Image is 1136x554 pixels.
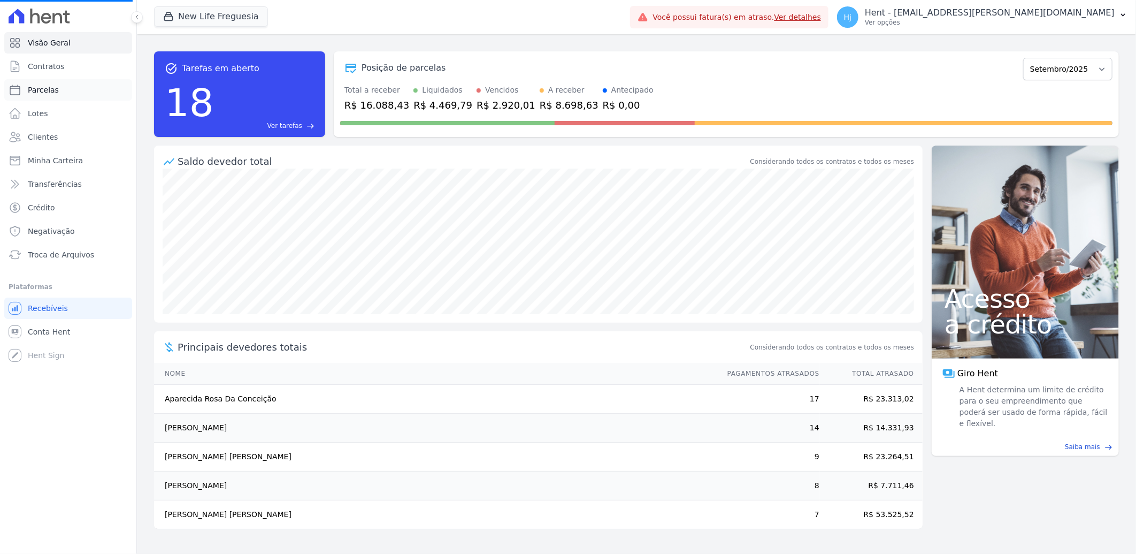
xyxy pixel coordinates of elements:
[28,202,55,213] span: Crédito
[477,98,535,112] div: R$ 2.920,01
[267,121,302,131] span: Ver tarefas
[4,103,132,124] a: Lotes
[828,2,1136,32] button: Hj Hent - [EMAIL_ADDRESS][PERSON_NAME][DOMAIN_NAME] Ver opções
[413,98,472,112] div: R$ 4.469,79
[4,321,132,343] a: Conta Hent
[165,75,214,131] div: 18
[4,298,132,319] a: Recebíveis
[4,56,132,77] a: Contratos
[178,154,748,169] div: Saldo devedor total
[653,12,821,23] span: Você possui fatura(s) em atraso.
[154,6,268,27] button: New Life Freguesia
[4,150,132,171] a: Minha Carteira
[4,173,132,195] a: Transferências
[154,443,717,472] td: [PERSON_NAME] [PERSON_NAME]
[28,108,48,119] span: Lotes
[820,443,923,472] td: R$ 23.264,51
[154,385,717,414] td: Aparecida Rosa Da Conceição
[844,13,851,21] span: Hj
[154,472,717,500] td: [PERSON_NAME]
[945,286,1106,312] span: Acesso
[362,62,446,74] div: Posição de parcelas
[540,98,598,112] div: R$ 8.698,63
[178,340,748,354] span: Principais devedores totais
[28,132,58,142] span: Clientes
[154,500,717,529] td: [PERSON_NAME] [PERSON_NAME]
[344,85,409,96] div: Total a receber
[717,500,820,529] td: 7
[717,414,820,443] td: 14
[820,414,923,443] td: R$ 14.331,93
[218,121,314,131] a: Ver tarefas east
[945,312,1106,337] span: a crédito
[344,98,409,112] div: R$ 16.088,43
[28,226,75,237] span: Negativação
[957,384,1108,429] span: A Hent determina um limite de crédito para o seu empreendimento que poderá ser usado de forma ráp...
[717,385,820,414] td: 17
[774,13,822,21] a: Ver detalhes
[1104,443,1112,451] span: east
[957,367,998,380] span: Giro Hent
[28,37,71,48] span: Visão Geral
[4,197,132,218] a: Crédito
[865,18,1115,27] p: Ver opções
[28,249,94,260] span: Troca de Arquivos
[306,122,314,130] span: east
[4,79,132,101] a: Parcelas
[938,442,1112,452] a: Saiba mais east
[820,500,923,529] td: R$ 53.525,52
[422,85,463,96] div: Liquidados
[865,7,1115,18] p: Hent - [EMAIL_ADDRESS][PERSON_NAME][DOMAIN_NAME]
[4,244,132,265] a: Troca de Arquivos
[182,62,259,75] span: Tarefas em aberto
[717,472,820,500] td: 8
[548,85,585,96] div: A receber
[820,472,923,500] td: R$ 7.711,46
[28,85,59,95] span: Parcelas
[154,363,717,385] th: Nome
[611,85,654,96] div: Antecipado
[28,179,82,189] span: Transferências
[750,157,914,166] div: Considerando todos os contratos e todos os meses
[4,126,132,148] a: Clientes
[28,303,68,314] span: Recebíveis
[9,280,128,293] div: Plataformas
[603,98,654,112] div: R$ 0,00
[750,343,914,352] span: Considerando todos os contratos e todos os meses
[1065,442,1100,452] span: Saiba mais
[820,363,923,385] th: Total Atrasado
[485,85,518,96] div: Vencidos
[717,363,820,385] th: Pagamentos Atrasados
[4,32,132,54] a: Visão Geral
[28,155,83,166] span: Minha Carteira
[28,327,70,337] span: Conta Hent
[717,443,820,472] td: 9
[820,385,923,414] td: R$ 23.313,02
[4,221,132,242] a: Negativação
[154,414,717,443] td: [PERSON_NAME]
[28,61,64,72] span: Contratos
[165,62,178,75] span: task_alt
